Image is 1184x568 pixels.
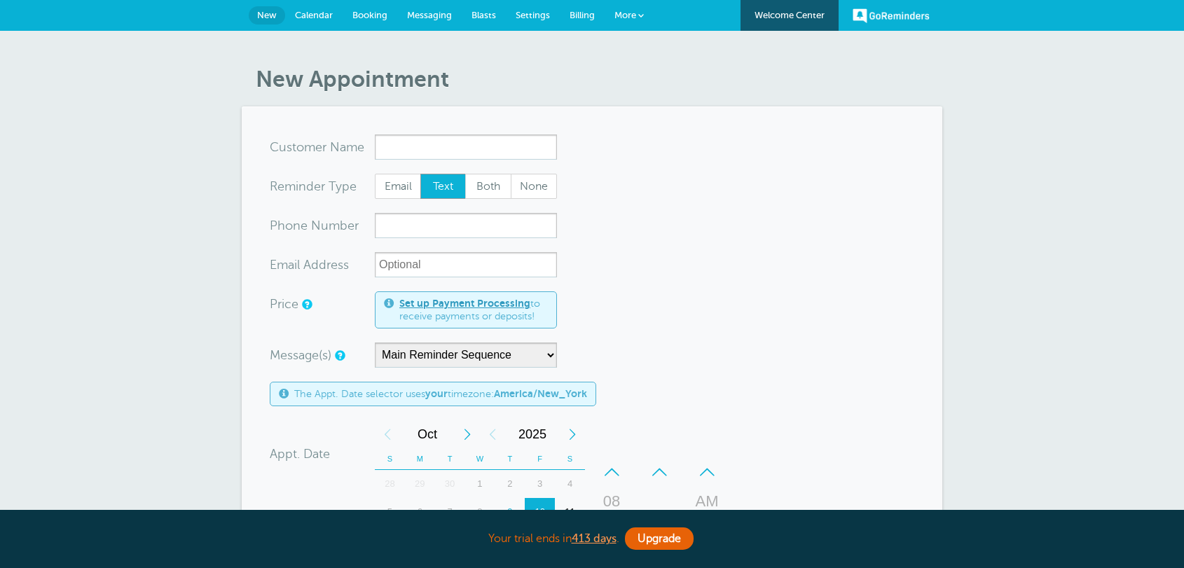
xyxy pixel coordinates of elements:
[242,524,942,554] div: Your trial ends in .
[560,420,585,448] div: Next Year
[1128,512,1170,554] iframe: Resource center
[375,498,405,526] div: Sunday, October 5
[270,349,331,361] label: Message(s)
[376,174,420,198] span: Email
[435,470,465,498] div: Tuesday, September 30
[525,498,555,526] div: 10
[375,174,421,199] label: Email
[294,388,587,400] span: The Appt. Date selector uses timezone:
[465,498,495,526] div: 8
[494,388,587,399] b: America/New_York
[570,10,595,20] span: Billing
[270,180,357,193] label: Reminder Type
[555,448,585,470] th: S
[465,448,495,470] th: W
[511,174,557,199] label: None
[270,258,294,271] span: Ema
[270,298,298,310] label: Price
[405,498,435,526] div: 6
[400,420,455,448] span: October
[257,10,277,20] span: New
[375,448,405,470] th: S
[405,498,435,526] div: Monday, October 6
[480,420,505,448] div: Previous Year
[555,498,585,526] div: Saturday, October 11
[399,298,548,322] span: to receive payments or deposits!
[435,498,465,526] div: Tuesday, October 7
[511,174,556,198] span: None
[465,470,495,498] div: 1
[375,470,405,498] div: 28
[505,420,560,448] span: 2025
[270,134,375,160] div: ame
[405,470,435,498] div: 29
[495,470,525,498] div: 2
[407,10,452,20] span: Messaging
[455,420,480,448] div: Next Month
[292,141,340,153] span: tomer N
[525,498,555,526] div: Friday, October 10
[375,470,405,498] div: Sunday, September 28
[375,252,557,277] input: Optional
[495,498,525,526] div: 9
[690,487,724,515] div: AM
[495,498,525,526] div: Today, Thursday, October 9
[270,252,375,277] div: ress
[375,498,405,526] div: 5
[525,470,555,498] div: Friday, October 3
[249,6,285,25] a: New
[465,470,495,498] div: Wednesday, October 1
[421,174,466,198] span: Text
[302,300,310,309] a: An optional price for the appointment. If you set a price, you can include a payment link in your...
[466,174,511,198] span: Both
[595,487,628,515] div: 08
[625,527,694,550] a: Upgrade
[465,498,495,526] div: Wednesday, October 8
[375,420,400,448] div: Previous Month
[270,448,330,460] label: Appt. Date
[495,448,525,470] th: T
[405,448,435,470] th: M
[294,258,326,271] span: il Add
[555,470,585,498] div: 4
[293,219,329,232] span: ne Nu
[465,174,511,199] label: Both
[256,66,942,92] h1: New Appointment
[435,448,465,470] th: T
[335,351,343,360] a: Simple templates and custom messages will use the reminder schedule set under Settings > Reminder...
[420,174,467,199] label: Text
[572,532,617,545] a: 413 days
[405,470,435,498] div: Monday, September 29
[270,213,375,238] div: mber
[425,388,448,399] b: your
[516,10,550,20] span: Settings
[435,470,465,498] div: 30
[435,498,465,526] div: 7
[471,10,496,20] span: Blasts
[399,298,530,309] a: Set up Payment Processing
[555,498,585,526] div: 11
[555,470,585,498] div: Saturday, October 4
[525,448,555,470] th: F
[614,10,636,20] span: More
[270,219,293,232] span: Pho
[495,470,525,498] div: Thursday, October 2
[352,10,387,20] span: Booking
[295,10,333,20] span: Calendar
[270,141,292,153] span: Cus
[525,470,555,498] div: 3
